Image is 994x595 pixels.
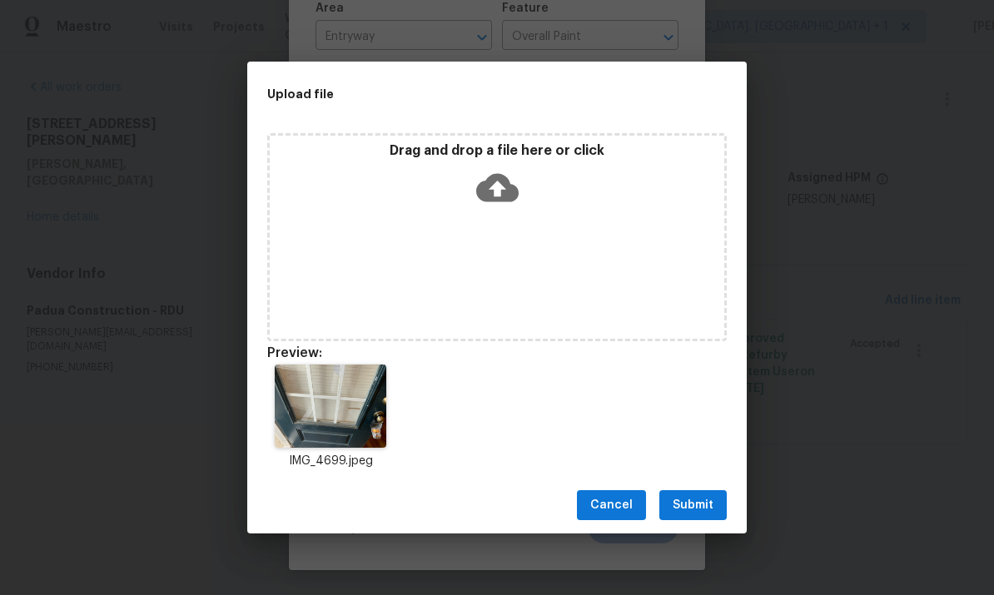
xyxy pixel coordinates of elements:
[590,495,633,516] span: Cancel
[659,490,727,521] button: Submit
[270,142,724,160] p: Drag and drop a file here or click
[577,490,646,521] button: Cancel
[673,495,713,516] span: Submit
[267,453,394,470] p: IMG_4699.jpeg
[275,364,385,448] img: Z
[267,85,652,103] h2: Upload file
